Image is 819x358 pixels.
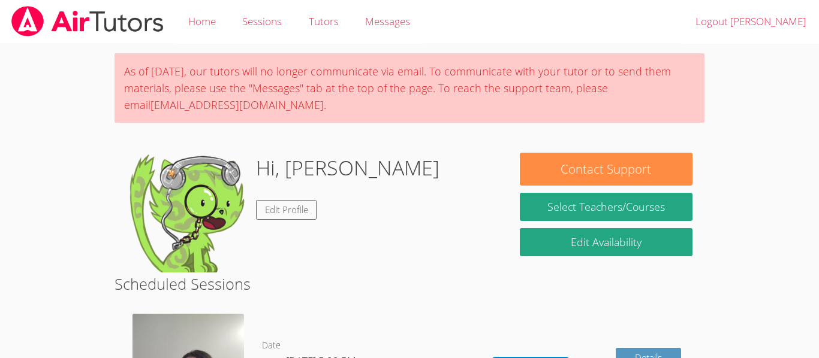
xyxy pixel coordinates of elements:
a: Edit Availability [520,228,692,256]
img: airtutors_banner-c4298cdbf04f3fff15de1276eac7730deb9818008684d7c2e4769d2f7ddbe033.png [10,6,165,37]
dt: Date [262,338,281,353]
h2: Scheduled Sessions [115,272,704,295]
img: default.png [127,153,246,272]
span: Messages [365,14,410,28]
a: Select Teachers/Courses [520,193,692,221]
button: Contact Support [520,153,692,186]
h1: Hi, [PERSON_NAME] [256,153,439,183]
div: As of [DATE], our tutors will no longer communicate via email. To communicate with your tutor or ... [115,53,704,123]
a: Edit Profile [256,200,317,220]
